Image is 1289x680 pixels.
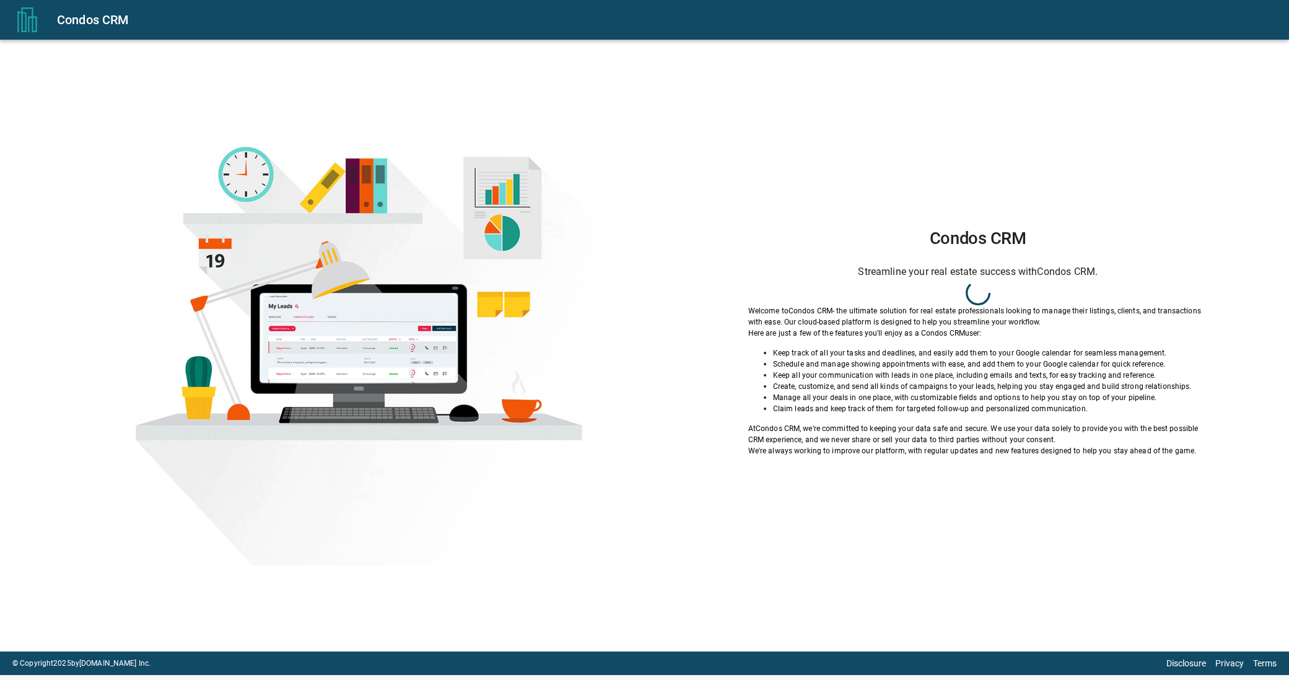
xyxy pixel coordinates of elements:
p: © Copyright 2025 by [12,658,151,669]
a: Privacy [1215,658,1244,668]
p: Here are just a few of the features you'll enjoy as a Condos CRM user: [748,328,1208,339]
p: Create, customize, and send all kinds of campaigns to your leads, helping you stay engaged and bu... [773,381,1208,392]
p: Schedule and manage showing appointments with ease, and add them to your Google calendar for quic... [773,359,1208,370]
p: Keep all your communication with leads in one place, including emails and texts, for easy trackin... [773,370,1208,381]
h6: Streamline your real estate success with Condos CRM . [748,263,1208,281]
div: Condos CRM [57,10,1274,30]
a: Disclosure [1166,658,1206,668]
p: Claim leads and keep track of them for targeted follow-up and personalized communication. [773,403,1208,414]
p: Welcome to Condos CRM - the ultimate solution for real estate professionals looking to manage the... [748,305,1208,328]
h1: Condos CRM [748,229,1208,248]
a: [DOMAIN_NAME] Inc. [79,659,151,668]
p: We're always working to improve our platform, with regular updates and new features designed to h... [748,445,1208,456]
p: Manage all your deals in one place, with customizable fields and options to help you stay on top ... [773,392,1208,403]
p: At Condos CRM , we're committed to keeping your data safe and secure. We use your data solely to ... [748,423,1208,445]
a: Terms [1253,658,1277,668]
p: Keep track of all your tasks and deadlines, and easily add them to your Google calendar for seaml... [773,347,1208,359]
